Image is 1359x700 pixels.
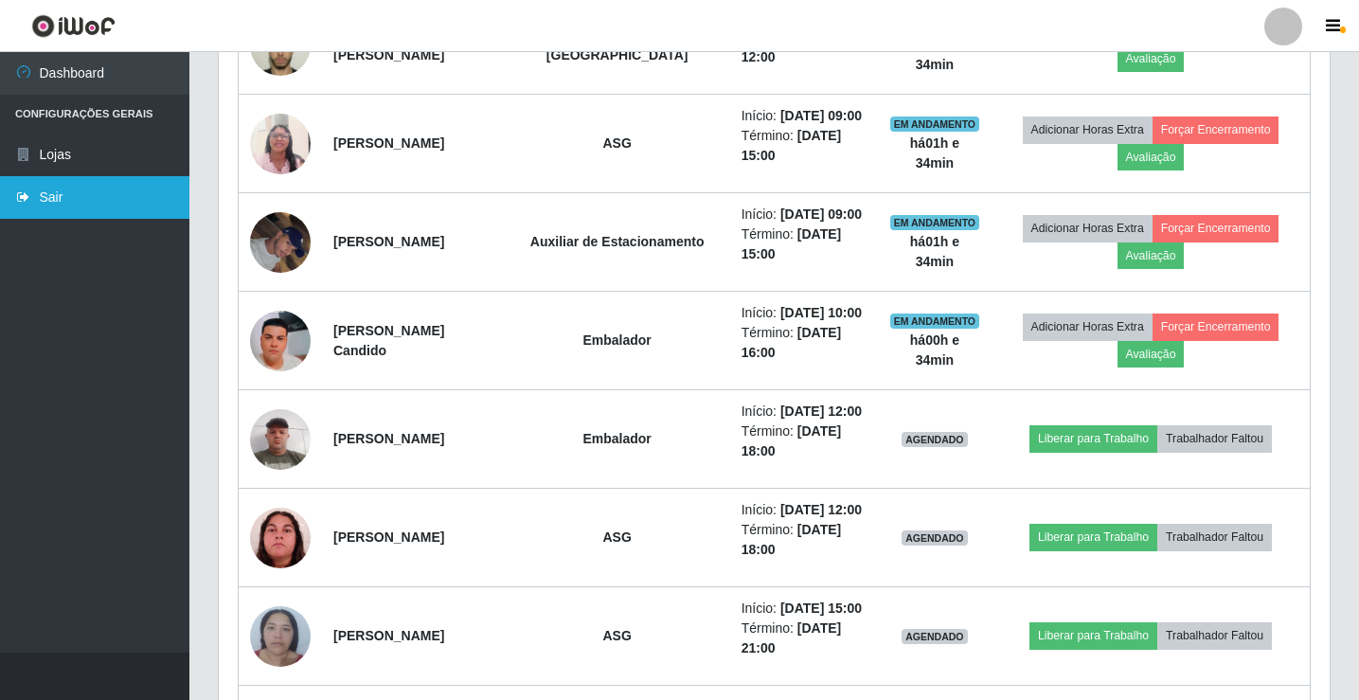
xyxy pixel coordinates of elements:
button: Liberar para Trabalho [1029,425,1157,452]
li: Término: [742,126,867,166]
img: 1709375112510.jpeg [250,399,311,479]
li: Início: [742,500,867,520]
strong: [PERSON_NAME] [333,529,444,545]
strong: Auxiliar de Estacionamento [530,234,705,249]
strong: há 01 h e 34 min [910,234,959,269]
span: AGENDADO [902,629,968,644]
img: 1751619842281.jpeg [250,273,311,407]
li: Término: [742,520,867,560]
button: Liberar para Trabalho [1029,524,1157,550]
button: Adicionar Horas Extra [1023,117,1153,143]
li: Término: [742,224,867,264]
img: 1751112478623.jpeg [250,596,311,676]
strong: ASG [602,135,631,151]
li: Início: [742,599,867,619]
strong: Embalador [582,332,651,348]
img: CoreUI Logo [31,14,116,38]
li: Término: [742,619,867,658]
span: EM ANDAMENTO [890,215,980,230]
strong: Embalador [582,431,651,446]
button: Adicionar Horas Extra [1023,314,1153,340]
strong: [PERSON_NAME] Candido [333,323,444,358]
button: Trabalhador Faltou [1157,425,1272,452]
strong: [PERSON_NAME] [333,135,444,151]
li: Início: [742,106,867,126]
strong: ASG [602,529,631,545]
button: Avaliação [1118,341,1185,368]
button: Adicionar Horas Extra [1023,215,1153,242]
li: Início: [742,303,867,323]
strong: ASG [602,628,631,643]
img: 1750360677294.jpeg [250,508,311,568]
button: Trabalhador Faltou [1157,524,1272,550]
button: Avaliação [1118,45,1185,72]
span: EM ANDAMENTO [890,314,980,329]
time: [DATE] 09:00 [780,206,862,222]
button: Forçar Encerramento [1153,215,1279,242]
img: 1754491826586.jpeg [250,202,311,282]
strong: há 01 h e 34 min [910,135,959,171]
li: Início: [742,402,867,422]
img: 1734900991405.jpeg [250,103,311,184]
strong: [PERSON_NAME] [333,431,444,446]
time: [DATE] 09:00 [780,108,862,123]
span: AGENDADO [902,530,968,546]
li: Início: [742,205,867,224]
button: Avaliação [1118,242,1185,269]
li: Término: [742,323,867,363]
button: Forçar Encerramento [1153,117,1279,143]
span: EM ANDAMENTO [890,117,980,132]
time: [DATE] 10:00 [780,305,862,320]
button: Liberar para Trabalho [1029,622,1157,649]
time: [DATE] 12:00 [780,404,862,419]
button: Forçar Encerramento [1153,314,1279,340]
span: AGENDADO [902,432,968,447]
strong: [PERSON_NAME] [333,234,444,249]
li: Término: [742,422,867,461]
time: [DATE] 12:00 [780,502,862,517]
strong: [PERSON_NAME] [333,628,444,643]
strong: há 00 h e 34 min [910,332,959,368]
strong: Auxiliar de [GEOGRAPHIC_DATA] [546,27,688,63]
time: [DATE] 15:00 [780,601,862,616]
button: Trabalhador Faltou [1157,622,1272,649]
button: Avaliação [1118,144,1185,171]
strong: Maycon [PERSON_NAME] [333,27,444,63]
